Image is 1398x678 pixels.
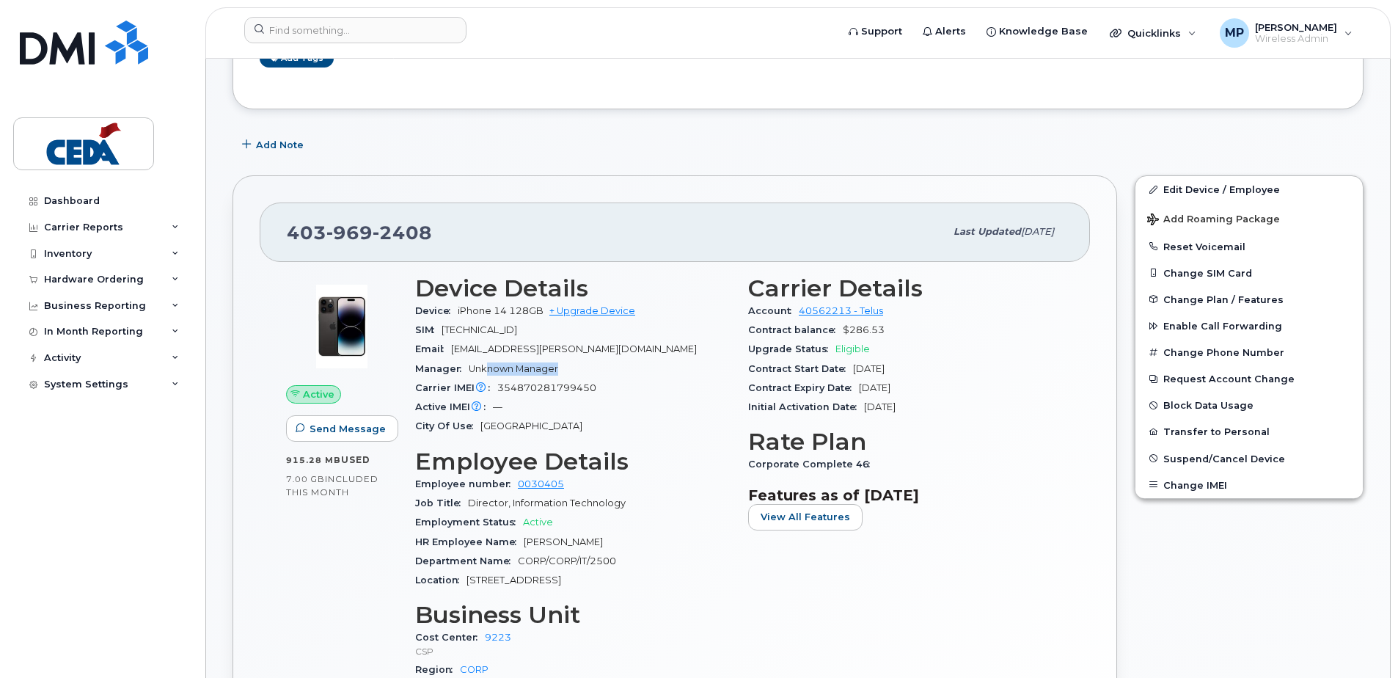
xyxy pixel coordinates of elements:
a: Alerts [912,17,976,46]
span: used [341,454,370,465]
a: 9223 [485,632,511,643]
h3: Features as of [DATE] [748,486,1064,504]
span: 915.28 MB [286,455,341,465]
iframe: Messenger Launcher [1334,614,1387,667]
span: Support [861,24,902,39]
button: Reset Voicemail [1135,233,1363,260]
span: Active [303,387,334,401]
span: [STREET_ADDRESS] [466,575,561,586]
span: Initial Activation Date [748,401,864,412]
button: Enable Call Forwarding [1135,313,1363,339]
span: HR Employee Name [415,536,524,547]
span: Manager [415,363,469,374]
span: — [493,401,502,412]
a: Support [838,17,912,46]
span: Device [415,305,458,316]
span: Carrier IMEI [415,382,497,393]
h3: Device Details [415,275,731,302]
a: + Upgrade Device [549,305,635,316]
a: CORP [460,664,488,675]
span: Department Name [415,555,518,566]
span: [DATE] [1021,226,1054,237]
span: Send Message [310,422,386,436]
span: Wireless Admin [1255,33,1337,45]
span: [DATE] [853,363,885,374]
span: SIM [415,324,442,335]
span: Contract Expiry Date [748,382,859,393]
span: Contract Start Date [748,363,853,374]
span: CORP/CORP/IT/2500 [518,555,616,566]
span: [PERSON_NAME] [524,536,603,547]
button: Change SIM Card [1135,260,1363,286]
span: 7.00 GB [286,474,325,484]
span: $286.53 [843,324,885,335]
button: Add Roaming Package [1135,203,1363,233]
span: Knowledge Base [999,24,1088,39]
span: iPhone 14 128GB [458,305,544,316]
span: Enable Call Forwarding [1163,321,1282,332]
span: [DATE] [864,401,896,412]
input: Find something... [244,17,466,43]
span: Add Note [256,138,304,152]
span: Suspend/Cancel Device [1163,453,1285,464]
span: City Of Use [415,420,480,431]
span: View All Features [761,510,850,524]
button: Transfer to Personal [1135,418,1363,445]
button: Change Phone Number [1135,339,1363,365]
span: Add Roaming Package [1147,214,1280,227]
span: 403 [287,222,432,244]
span: Location [415,575,466,586]
span: Unknown Manager [469,363,558,374]
button: Change IMEI [1135,472,1363,498]
button: View All Features [748,504,863,531]
button: Change Plan / Features [1135,286,1363,313]
h3: Rate Plan [748,429,1064,455]
h3: Business Unit [415,602,731,628]
span: Last updated [954,226,1021,237]
a: 0030405 [518,478,564,489]
span: Alerts [935,24,966,39]
span: [EMAIL_ADDRESS][PERSON_NAME][DOMAIN_NAME] [451,343,697,354]
span: Cost Center [415,632,485,643]
span: [GEOGRAPHIC_DATA] [480,420,582,431]
a: 40562213 - Telus [799,305,883,316]
button: Request Account Change [1135,365,1363,392]
a: Knowledge Base [976,17,1098,46]
span: Email [415,343,451,354]
img: image20231002-3703462-njx0qo.jpeg [298,282,386,371]
span: Quicklinks [1127,27,1181,39]
span: Eligible [835,343,870,354]
button: Suspend/Cancel Device [1135,445,1363,472]
span: Corporate Complete 46 [748,459,877,470]
div: Mital Patel [1209,18,1363,48]
span: Active [523,517,553,528]
span: Employment Status [415,517,523,528]
p: CSP [415,645,731,657]
span: Region [415,664,460,675]
a: Edit Device / Employee [1135,176,1363,203]
span: Job Title [415,497,468,508]
span: Account [748,305,799,316]
span: [PERSON_NAME] [1255,21,1337,33]
h3: Employee Details [415,448,731,475]
span: [DATE] [859,382,890,393]
span: Employee number [415,478,518,489]
span: 2408 [373,222,432,244]
span: 969 [326,222,373,244]
span: Change Plan / Features [1163,294,1284,305]
span: Active IMEI [415,401,493,412]
button: Block Data Usage [1135,392,1363,418]
span: 354870281799450 [497,382,596,393]
span: MP [1225,24,1244,42]
span: included this month [286,473,378,497]
span: Director, Information Technology [468,497,626,508]
button: Add Note [233,131,316,158]
span: Upgrade Status [748,343,835,354]
h3: Carrier Details [748,275,1064,302]
span: Contract balance [748,324,843,335]
div: Quicklinks [1099,18,1207,48]
span: [TECHNICAL_ID] [442,324,517,335]
button: Send Message [286,415,398,442]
